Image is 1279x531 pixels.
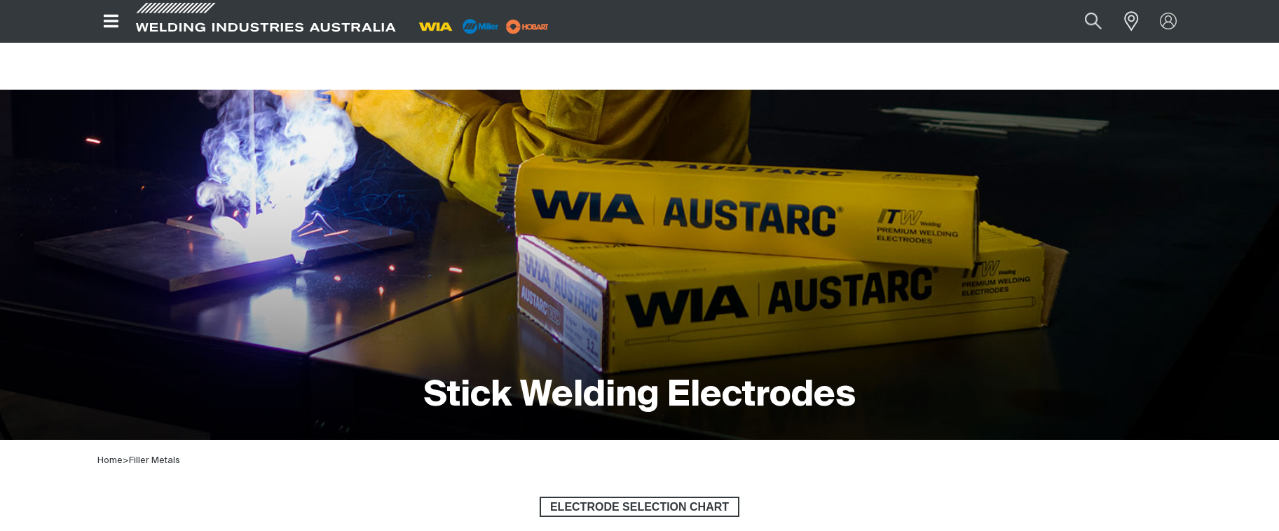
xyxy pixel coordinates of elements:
h1: Stick Welding Electrodes [424,373,856,419]
input: Product name or item number... [1051,6,1116,37]
a: Filler Metals [129,456,180,465]
button: Search products [1069,6,1117,37]
span: Home [97,456,123,465]
a: Home [97,455,123,465]
img: miller [502,16,553,37]
a: miller [502,21,553,32]
span: > [123,456,129,465]
a: ELECTRODE SELECTION CHART [540,497,739,518]
span: ELECTRODE SELECTION CHART [541,497,738,518]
